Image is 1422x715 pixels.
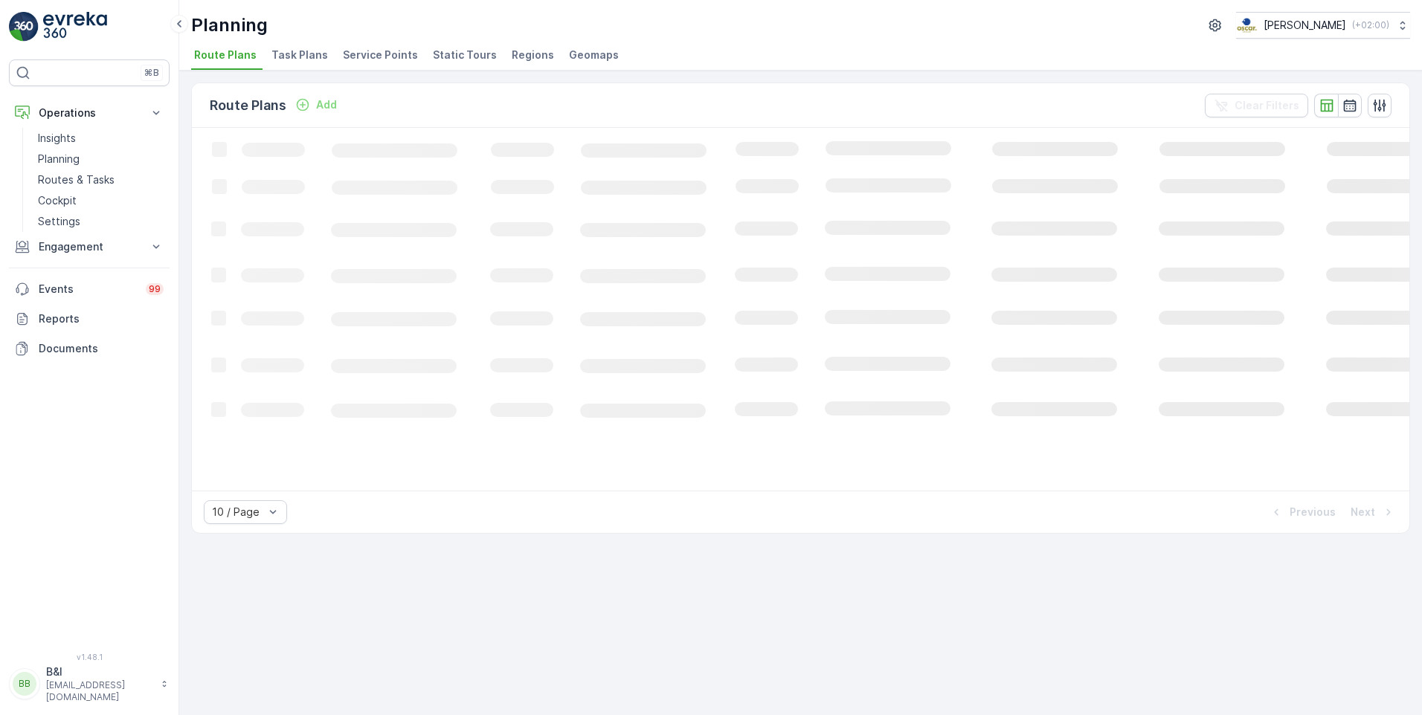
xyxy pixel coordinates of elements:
[144,67,159,79] p: ⌘B
[271,48,328,62] span: Task Plans
[39,282,137,297] p: Events
[289,96,343,114] button: Add
[32,128,170,149] a: Insights
[194,48,257,62] span: Route Plans
[9,334,170,363] a: Documents
[1235,98,1299,113] p: Clear Filters
[43,12,107,42] img: logo_light-DOdMpM7g.png
[38,193,77,208] p: Cockpit
[9,274,170,304] a: Events99
[512,48,554,62] span: Regions
[1264,18,1346,33] p: [PERSON_NAME]
[343,48,418,62] span: Service Points
[1236,17,1258,33] img: basis-logo_rgb2x.png
[1267,503,1337,521] button: Previous
[38,172,115,187] p: Routes & Tasks
[39,341,164,356] p: Documents
[32,169,170,190] a: Routes & Tasks
[1349,503,1397,521] button: Next
[1352,19,1389,31] p: ( +02:00 )
[32,149,170,169] a: Planning
[1290,505,1336,520] p: Previous
[38,214,80,229] p: Settings
[39,311,164,326] p: Reports
[9,232,170,262] button: Engagement
[9,98,170,128] button: Operations
[9,12,39,42] img: logo
[1236,12,1410,39] button: [PERSON_NAME](+02:00)
[149,283,161,295] p: 99
[38,131,76,146] p: Insights
[39,106,140,120] p: Operations
[38,152,80,166] p: Planning
[13,672,36,696] div: BB
[32,211,170,232] a: Settings
[1205,94,1308,117] button: Clear Filters
[210,95,286,116] p: Route Plans
[46,664,153,679] p: B&I
[191,13,268,37] p: Planning
[9,304,170,334] a: Reports
[32,190,170,211] a: Cockpit
[9,664,170,703] button: BBB&I[EMAIL_ADDRESS][DOMAIN_NAME]
[46,679,153,703] p: [EMAIL_ADDRESS][DOMAIN_NAME]
[569,48,619,62] span: Geomaps
[433,48,497,62] span: Static Tours
[316,97,337,112] p: Add
[39,239,140,254] p: Engagement
[9,653,170,661] span: v 1.48.1
[1351,505,1375,520] p: Next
